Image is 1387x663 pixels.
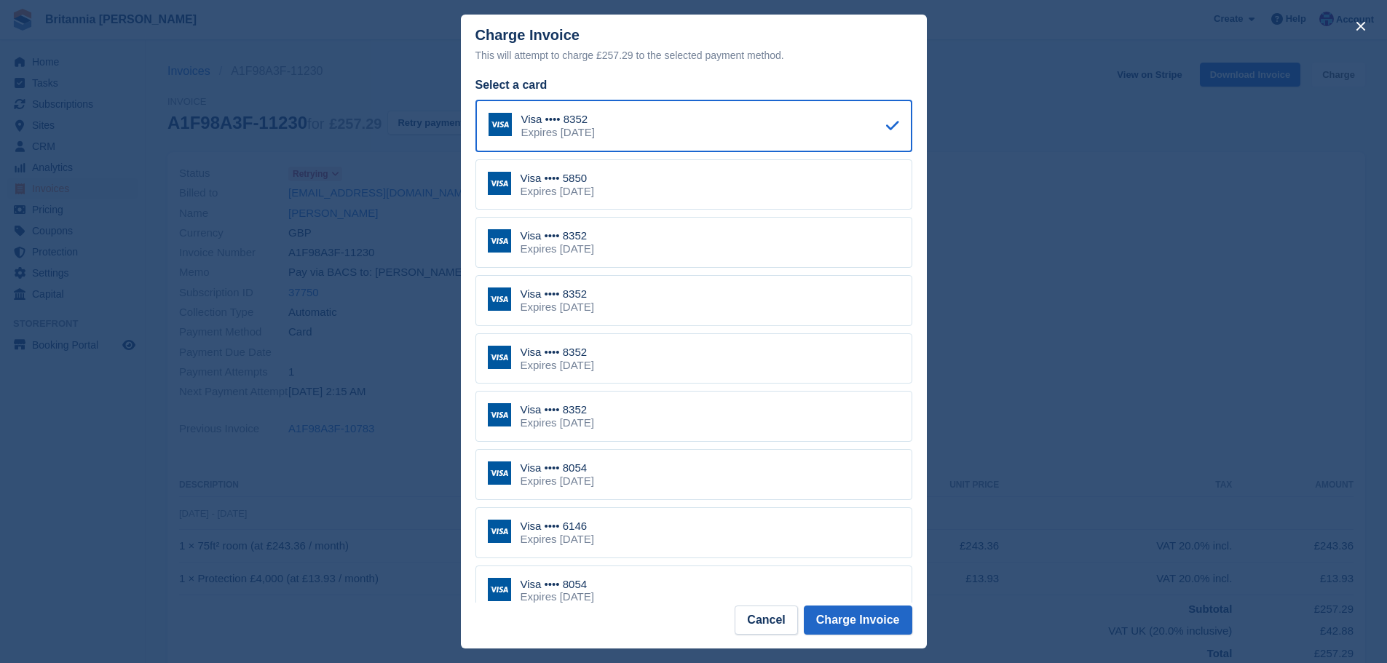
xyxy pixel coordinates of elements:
[475,27,912,64] div: Charge Invoice
[521,229,594,242] div: Visa •••• 8352
[489,113,512,136] img: Visa Logo
[521,301,594,314] div: Expires [DATE]
[488,461,511,485] img: Visa Logo
[488,229,511,253] img: Visa Logo
[475,76,912,94] div: Select a card
[488,287,511,311] img: Visa Logo
[521,346,594,359] div: Visa •••• 8352
[521,242,594,255] div: Expires [DATE]
[804,606,912,635] button: Charge Invoice
[488,403,511,426] img: Visa Logo
[488,520,511,543] img: Visa Logo
[521,520,594,533] div: Visa •••• 6146
[521,403,594,416] div: Visa •••• 8352
[521,533,594,546] div: Expires [DATE]
[521,126,595,139] div: Expires [DATE]
[1349,15,1372,38] button: close
[475,47,912,64] div: This will attempt to charge £257.29 to the selected payment method.
[488,172,511,195] img: Visa Logo
[521,185,594,198] div: Expires [DATE]
[521,416,594,429] div: Expires [DATE]
[521,590,594,603] div: Expires [DATE]
[521,578,594,591] div: Visa •••• 8054
[521,359,594,372] div: Expires [DATE]
[521,172,594,185] div: Visa •••• 5850
[488,578,511,601] img: Visa Logo
[488,346,511,369] img: Visa Logo
[521,113,595,126] div: Visa •••• 8352
[521,461,594,475] div: Visa •••• 8054
[521,475,594,488] div: Expires [DATE]
[735,606,797,635] button: Cancel
[521,287,594,301] div: Visa •••• 8352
